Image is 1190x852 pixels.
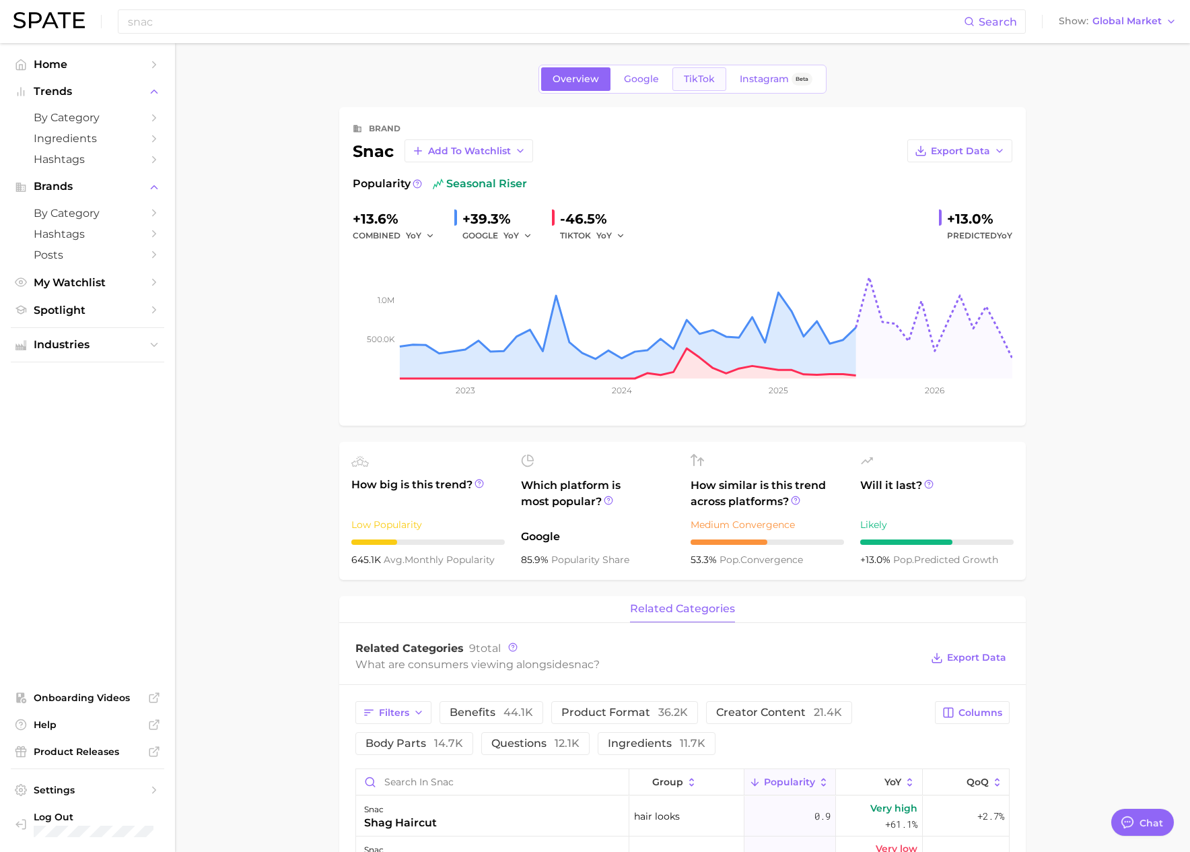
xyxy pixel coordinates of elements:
[11,688,164,708] a: Onboarding Videos
[907,139,1012,162] button: Export Data
[769,385,788,395] tspan: 2025
[34,249,141,261] span: Posts
[434,737,463,750] span: 14.7k
[384,554,495,566] span: monthly popularity
[977,808,1004,824] span: +2.7%
[561,707,688,718] span: product format
[608,738,705,749] span: ingredients
[406,228,435,244] button: YoY
[11,715,164,735] a: Help
[503,706,533,719] span: 44.1k
[947,652,1006,663] span: Export Data
[351,517,505,533] div: Low Popularity
[740,73,789,85] span: Instagram
[860,517,1014,533] div: Likely
[369,121,400,137] div: brand
[503,228,532,244] button: YoY
[935,701,1010,724] button: Columns
[728,67,824,91] a: InstagramBeta
[691,478,844,510] span: How similar is this trend across platforms?
[521,529,674,545] span: Google
[351,539,505,545] div: 3 / 10
[11,176,164,197] button: Brands
[11,203,164,224] a: by Category
[541,67,610,91] a: Overview
[353,228,444,244] div: combined
[629,769,744,795] button: group
[560,208,634,230] div: -46.5%
[560,228,634,244] div: TIKTOK
[11,244,164,265] a: Posts
[355,642,464,655] span: Related Categories
[928,649,1010,667] button: Export Data
[428,145,511,157] span: Add to Watchlist
[353,139,533,162] div: snac
[885,816,917,832] span: +61.1%
[356,796,1009,837] button: snacshag haircuthair looks0.9Very high+61.1%+2.7%
[34,784,141,796] span: Settings
[553,73,599,85] span: Overview
[884,777,901,787] span: YoY
[34,207,141,220] span: by Category
[672,67,726,91] a: TikTok
[356,769,629,795] input: Search in snac
[958,707,1002,719] span: Columns
[462,228,541,244] div: GOOGLE
[384,554,405,566] abbr: average
[836,769,923,795] button: YoY
[34,86,141,98] span: Trends
[720,554,803,566] span: convergence
[34,228,141,240] span: Hashtags
[11,272,164,293] a: My Watchlist
[34,719,141,731] span: Help
[596,230,612,241] span: YoY
[11,335,164,355] button: Industries
[11,742,164,762] a: Product Releases
[1092,18,1162,25] span: Global Market
[34,339,141,351] span: Industries
[450,707,533,718] span: benefits
[11,300,164,321] a: Spotlight
[364,801,437,818] div: snac
[34,746,141,758] span: Product Releases
[814,808,831,824] span: 0.9
[612,385,632,395] tspan: 2024
[353,208,444,230] div: +13.6%
[11,128,164,149] a: Ingredients
[923,769,1009,795] button: QoQ
[684,73,715,85] span: TikTok
[744,769,836,795] button: Popularity
[469,642,476,655] span: 9
[34,276,141,289] span: My Watchlist
[469,642,501,655] span: total
[456,385,475,395] tspan: 2023
[893,554,998,566] span: predicted growth
[612,67,670,91] a: Google
[11,224,164,244] a: Hashtags
[860,539,1014,545] div: 6 / 10
[1055,13,1180,30] button: ShowGlobal Market
[353,176,411,192] span: Popularity
[11,81,164,102] button: Trends
[34,181,141,193] span: Brands
[406,230,421,241] span: YoY
[979,15,1017,28] span: Search
[364,815,437,831] div: shag haircut
[691,517,844,533] div: Medium Convergence
[893,554,914,566] abbr: popularity index
[860,478,1014,510] span: Will it last?
[716,707,842,718] span: creator content
[658,706,688,719] span: 36.2k
[351,554,384,566] span: 645.1k
[34,811,153,823] span: Log Out
[720,554,740,566] abbr: popularity index
[555,737,580,750] span: 12.1k
[11,149,164,170] a: Hashtags
[34,692,141,704] span: Onboarding Videos
[814,706,842,719] span: 21.4k
[462,208,541,230] div: +39.3%
[967,777,989,787] span: QoQ
[365,738,463,749] span: body parts
[127,10,964,33] input: Search here for a brand, industry, or ingredient
[34,111,141,124] span: by Category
